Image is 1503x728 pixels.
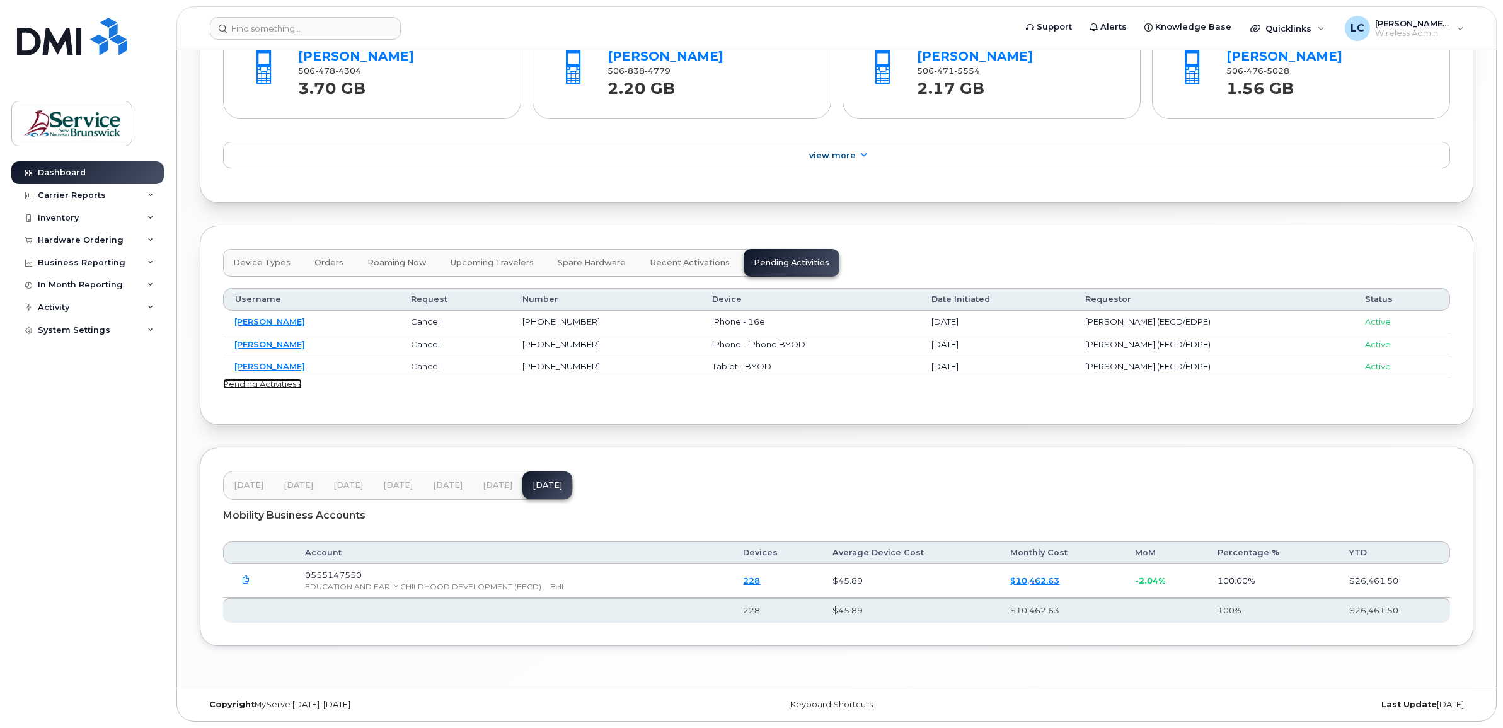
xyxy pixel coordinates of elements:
a: [PERSON_NAME] [298,49,414,64]
a: 228 [743,575,760,586]
td: iPhone - iPhone BYOD [701,333,920,356]
a: Support [1017,14,1081,40]
a: [PERSON_NAME] [608,49,723,64]
th: Requestor [1074,288,1354,311]
td: [PHONE_NUMBER] [511,333,701,356]
th: $26,461.50 [1338,598,1450,623]
th: 100% [1206,598,1338,623]
span: LC [1350,21,1364,36]
strong: 3.70 GB [298,72,366,98]
span: View More [809,151,856,160]
th: 228 [732,598,821,623]
td: Cancel [400,355,512,378]
th: Date Initiated [920,288,1074,311]
th: Percentage % [1206,541,1338,564]
strong: 2.17 GB [917,72,984,98]
div: MyServe [DATE]–[DATE] [200,700,625,710]
span: [DATE] [333,480,363,490]
td: Cancel [400,311,512,333]
a: View More [223,142,1450,168]
td: $45.89 [821,564,999,598]
span: -2.04% [1135,575,1165,586]
span: 478 [315,66,335,76]
a: [PERSON_NAME] [234,316,305,326]
span: [DATE] [433,480,463,490]
span: Wireless Admin [1375,28,1451,38]
th: Status [1354,288,1450,311]
th: Device [701,288,920,311]
td: 100.00% [1206,564,1338,598]
span: 476 [1243,66,1264,76]
span: 506 [1226,66,1289,76]
span: Spare Hardware [558,258,626,268]
div: Quicklinks [1241,16,1333,41]
span: 506 [608,66,671,76]
th: $10,462.63 [999,598,1124,623]
span: [DATE] [284,480,313,490]
td: [PERSON_NAME] (EECD/EDPE) [1074,355,1354,378]
span: 0555147550 [305,570,362,580]
span: Active [1365,339,1391,349]
td: [DATE] [920,311,1074,333]
span: Knowledge Base [1155,21,1231,33]
a: Pending Activities » [223,379,302,389]
span: 506 [917,66,980,76]
span: Support [1037,21,1072,33]
a: Keyboard Shortcuts [790,700,873,709]
a: $10,462.63 [1010,575,1059,586]
a: [PERSON_NAME] [234,339,305,349]
span: 4304 [335,66,361,76]
span: [PERSON_NAME] (EECD/EDPE) [1375,18,1451,28]
td: [PHONE_NUMBER] [511,311,701,333]
span: 5028 [1264,66,1289,76]
span: Active [1365,316,1391,326]
th: Account [294,541,732,564]
span: Bell [550,582,563,591]
th: Average Device Cost [821,541,999,564]
th: $45.89 [821,598,999,623]
span: Orders [314,258,343,268]
span: Active [1365,361,1391,371]
span: Quicklinks [1265,23,1311,33]
span: Device Types [233,258,291,268]
a: [PERSON_NAME] [234,361,305,371]
td: iPhone - 16e [701,311,920,333]
span: 4779 [645,66,671,76]
strong: Copyright [209,700,255,709]
span: [DATE] [483,480,512,490]
span: Alerts [1100,21,1127,33]
a: Knowledge Base [1136,14,1240,40]
strong: 1.56 GB [1226,72,1294,98]
th: MoM [1124,541,1206,564]
td: [DATE] [920,355,1074,378]
span: 506 [298,66,361,76]
span: [DATE] [234,480,263,490]
a: [PERSON_NAME] [917,49,1033,64]
th: Devices [732,541,821,564]
th: Monthly Cost [999,541,1124,564]
a: Alerts [1081,14,1136,40]
td: Cancel [400,333,512,356]
span: Recent Activations [650,258,730,268]
div: Mobility Business Accounts [223,500,1450,531]
th: Number [511,288,701,311]
td: [PERSON_NAME] (EECD/EDPE) [1074,333,1354,356]
div: Lenentine, Carrie (EECD/EDPE) [1336,16,1473,41]
div: [DATE] [1049,700,1473,710]
strong: 2.20 GB [608,72,675,98]
th: Username [223,288,400,311]
span: EDUCATION AND EARLY CHILDHOOD DEVELOPMENT (EECD) , [305,582,545,591]
input: Find something... [210,17,401,40]
span: 838 [625,66,645,76]
span: 5554 [954,66,980,76]
span: 471 [934,66,954,76]
span: Roaming Now [367,258,427,268]
th: YTD [1338,541,1450,564]
strong: Last Update [1381,700,1437,709]
td: Tablet - BYOD [701,355,920,378]
span: Upcoming Travelers [451,258,534,268]
td: [PERSON_NAME] (EECD/EDPE) [1074,311,1354,333]
td: [PHONE_NUMBER] [511,355,701,378]
td: [DATE] [920,333,1074,356]
th: Request [400,288,512,311]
